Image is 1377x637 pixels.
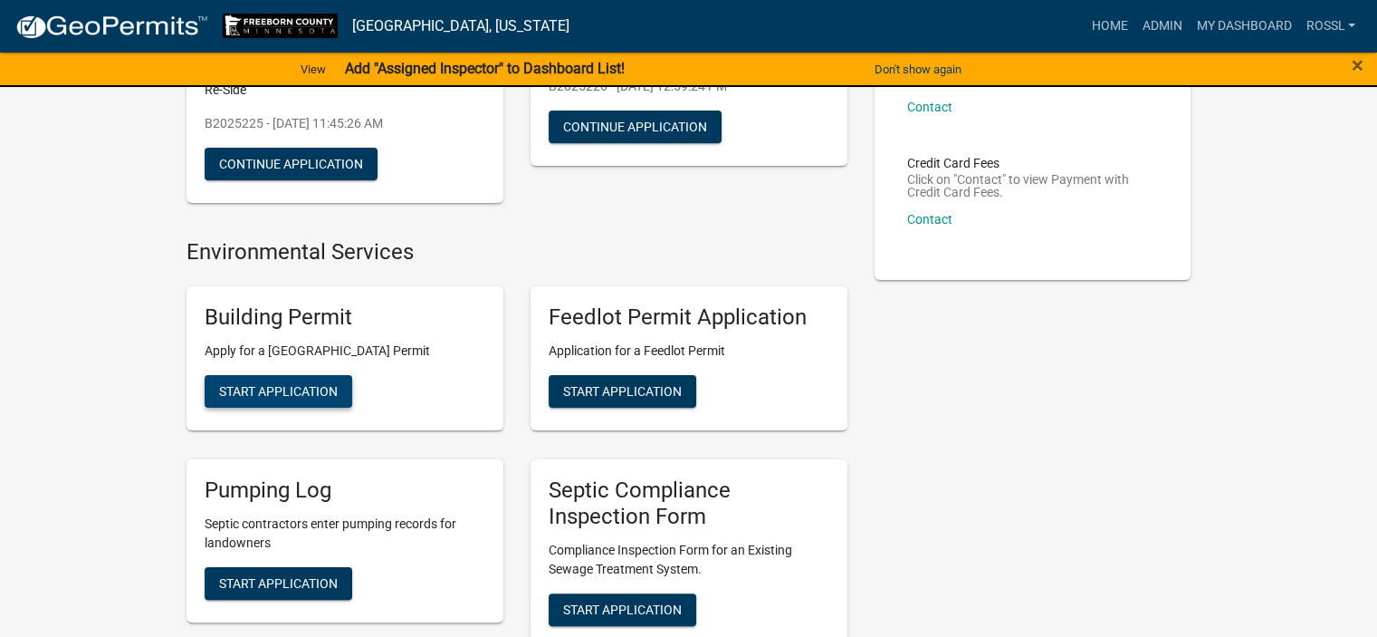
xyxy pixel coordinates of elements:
[549,304,829,331] h5: Feedlot Permit Application
[549,375,696,408] button: Start Application
[205,515,485,553] p: Septic contractors enter pumping records for landowners
[1084,9,1134,43] a: Home
[205,148,378,180] button: Continue Application
[223,14,338,38] img: Freeborn County, Minnesota
[549,594,696,626] button: Start Application
[549,478,829,530] h5: Septic Compliance Inspection Form
[205,567,352,600] button: Start Application
[293,54,333,84] a: View
[344,60,624,77] strong: Add "Assigned Inspector" to Dashboard List!
[1352,53,1363,78] span: ×
[563,602,682,616] span: Start Application
[219,384,338,399] span: Start Application
[867,54,969,84] button: Don't show again
[563,384,682,399] span: Start Application
[1298,9,1363,43] a: RossL
[1352,54,1363,76] button: Close
[1134,9,1189,43] a: Admin
[186,239,847,265] h4: Environmental Services
[219,576,338,591] span: Start Application
[205,304,485,331] h5: Building Permit
[907,157,1159,169] p: Credit Card Fees
[907,173,1159,198] p: Click on "Contact" to view Payment with Credit Card Fees.
[205,478,485,504] h5: Pumping Log
[205,114,485,133] p: B2025225 - [DATE] 11:45:26 AM
[205,375,352,408] button: Start Application
[907,212,952,227] a: Contact
[549,111,722,143] button: Continue Application
[907,100,952,114] a: Contact
[1189,9,1298,43] a: My Dashboard
[205,342,485,361] p: Apply for a [GEOGRAPHIC_DATA] Permit
[352,11,569,42] a: [GEOGRAPHIC_DATA], [US_STATE]
[549,342,829,361] p: Application for a Feedlot Permit
[549,541,829,579] p: Compliance Inspection Form for an Existing Sewage Treatment System.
